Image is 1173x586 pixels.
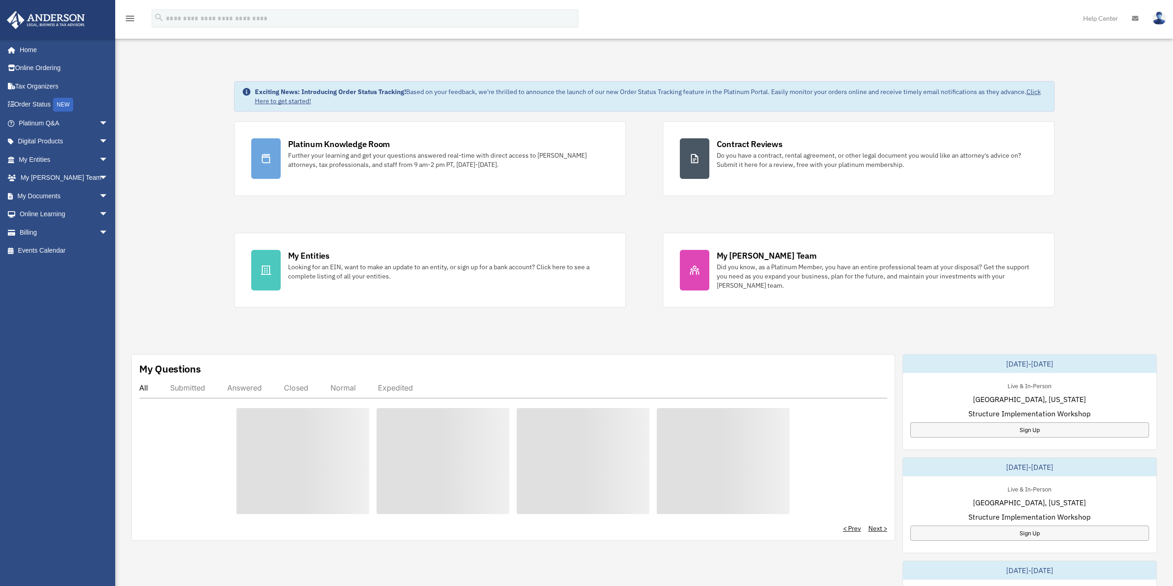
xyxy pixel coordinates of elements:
div: Closed [284,383,308,392]
a: Online Ordering [6,59,122,77]
div: Submitted [170,383,205,392]
div: Platinum Knowledge Room [288,138,390,150]
div: My Entities [288,250,330,261]
div: Did you know, as a Platinum Member, you have an entire professional team at your disposal? Get th... [717,262,1037,290]
div: Answered [227,383,262,392]
a: My Documentsarrow_drop_down [6,187,122,205]
a: < Prev [843,524,861,533]
div: Based on your feedback, we're thrilled to announce the launch of our new Order Status Tracking fe... [255,87,1047,106]
div: Normal [330,383,356,392]
i: search [154,12,164,23]
a: My Entities Looking for an EIN, want to make an update to an entity, or sign up for a bank accoun... [234,233,626,308]
a: Digital Productsarrow_drop_down [6,132,122,151]
a: Click Here to get started! [255,88,1041,105]
div: My Questions [139,362,201,376]
div: [DATE]-[DATE] [903,561,1156,580]
a: Tax Organizers [6,77,122,95]
span: [GEOGRAPHIC_DATA], [US_STATE] [973,394,1086,405]
span: arrow_drop_down [99,114,118,133]
strong: Exciting News: Introducing Order Status Tracking! [255,88,406,96]
a: Platinum Knowledge Room Further your learning and get your questions answered real-time with dire... [234,121,626,196]
img: Anderson Advisors Platinum Portal [4,11,88,29]
span: Structure Implementation Workshop [968,511,1090,522]
a: My [PERSON_NAME] Team Did you know, as a Platinum Member, you have an entire professional team at... [663,233,1055,308]
a: Online Learningarrow_drop_down [6,205,122,224]
div: Live & In-Person [1000,484,1059,493]
span: [GEOGRAPHIC_DATA], [US_STATE] [973,497,1086,508]
span: arrow_drop_down [99,150,118,169]
a: Next > [868,524,887,533]
span: arrow_drop_down [99,223,118,242]
a: My Entitiesarrow_drop_down [6,150,122,169]
div: NEW [53,98,73,112]
a: Contract Reviews Do you have a contract, rental agreement, or other legal document you would like... [663,121,1055,196]
img: User Pic [1152,12,1166,25]
a: Events Calendar [6,242,122,260]
a: Platinum Q&Aarrow_drop_down [6,114,122,132]
a: Sign Up [910,526,1149,541]
a: Order StatusNEW [6,95,122,114]
div: Contract Reviews [717,138,783,150]
a: Sign Up [910,422,1149,438]
a: My [PERSON_NAME] Teamarrow_drop_down [6,169,122,187]
div: Looking for an EIN, want to make an update to an entity, or sign up for a bank account? Click her... [288,262,609,281]
span: arrow_drop_down [99,187,118,206]
a: Home [6,41,118,59]
i: menu [124,13,136,24]
div: All [139,383,148,392]
span: Structure Implementation Workshop [968,408,1090,419]
a: Billingarrow_drop_down [6,223,122,242]
span: arrow_drop_down [99,205,118,224]
a: menu [124,16,136,24]
div: [DATE]-[DATE] [903,355,1156,373]
div: My [PERSON_NAME] Team [717,250,817,261]
div: Expedited [378,383,413,392]
div: Live & In-Person [1000,380,1059,390]
span: arrow_drop_down [99,169,118,188]
div: Further your learning and get your questions answered real-time with direct access to [PERSON_NAM... [288,151,609,169]
div: Do you have a contract, rental agreement, or other legal document you would like an attorney's ad... [717,151,1037,169]
span: arrow_drop_down [99,132,118,151]
div: [DATE]-[DATE] [903,458,1156,476]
